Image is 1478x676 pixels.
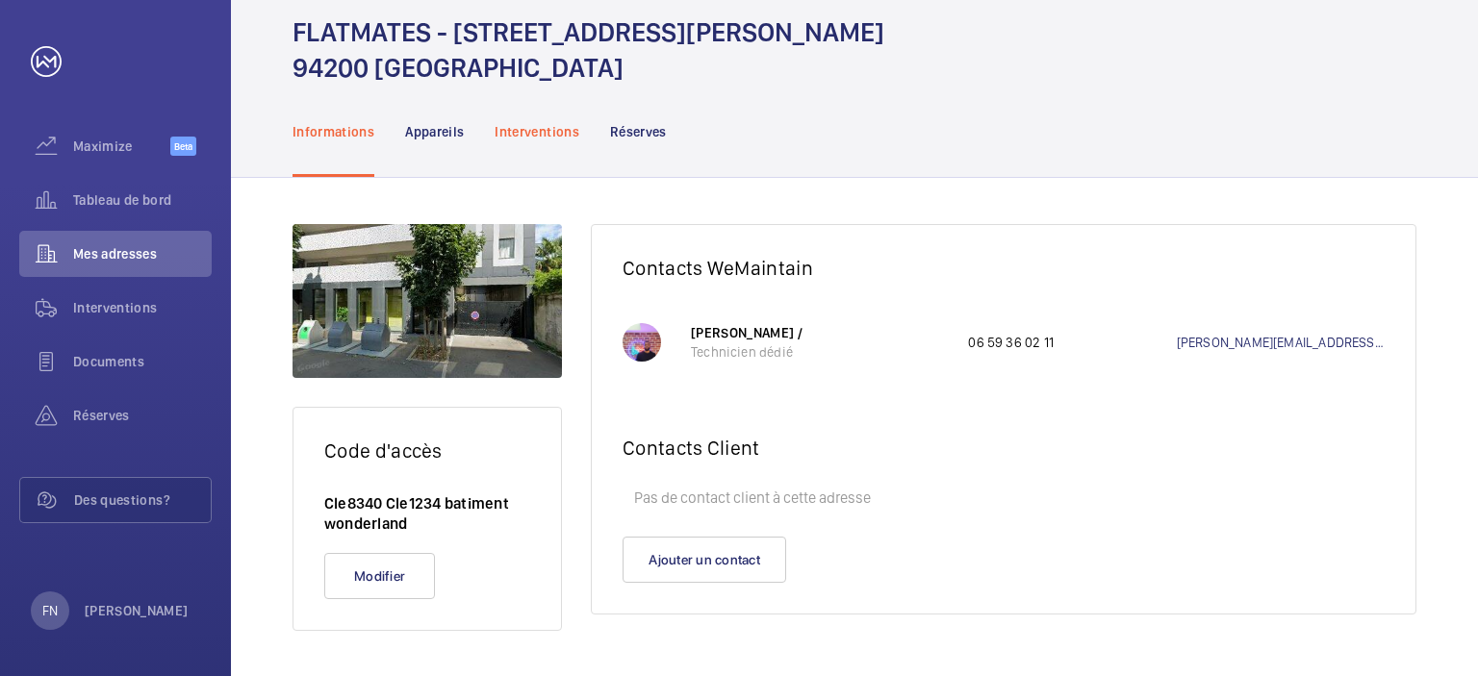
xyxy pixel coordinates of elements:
[73,137,170,156] span: Maximize
[610,122,667,141] p: Réserves
[42,601,58,620] p: FN
[405,122,464,141] p: Appareils
[623,479,1385,517] p: Pas de contact client à cette adresse
[968,333,1176,352] p: 06 59 36 02 11
[293,14,884,86] h1: FLATMATES - [STREET_ADDRESS][PERSON_NAME] 94200 [GEOGRAPHIC_DATA]
[623,537,786,583] button: Ajouter un contact
[1177,333,1385,352] a: [PERSON_NAME][EMAIL_ADDRESS][DOMAIN_NAME]
[691,342,949,362] p: Technicien dédié
[85,601,189,620] p: [PERSON_NAME]
[73,352,212,371] span: Documents
[73,406,212,425] span: Réserves
[495,122,579,141] p: Interventions
[73,298,212,317] span: Interventions
[324,493,530,534] p: Cle8340 Cle1234 batiment wonderland
[324,553,435,599] button: Modifier
[73,190,212,210] span: Tableau de bord
[293,122,374,141] p: Informations
[623,256,1385,280] h2: Contacts WeMaintain
[170,137,196,156] span: Beta
[623,436,1385,460] h2: Contacts Client
[691,323,949,342] p: [PERSON_NAME] /
[74,490,211,510] span: Des questions?
[324,438,530,463] h2: Code d'accès
[73,244,212,263] span: Mes adresses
